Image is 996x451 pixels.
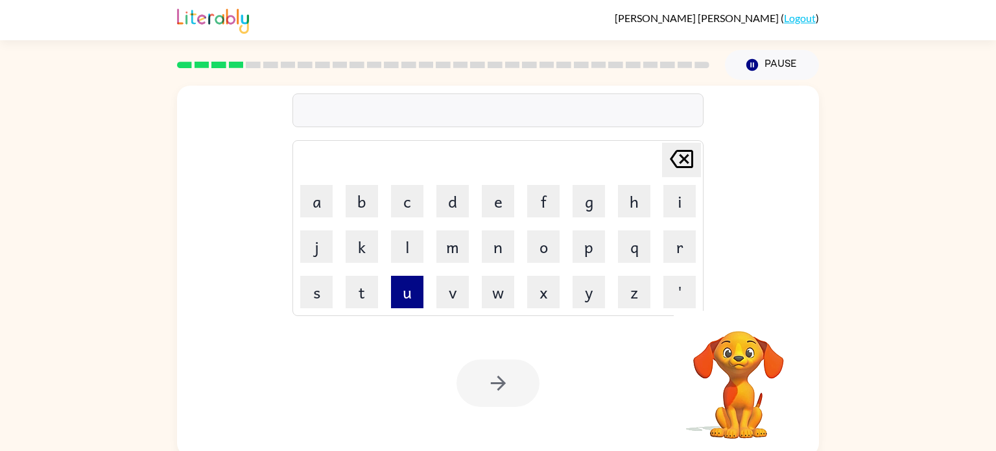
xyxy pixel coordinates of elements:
button: Pause [725,50,819,80]
button: k [346,230,378,263]
button: y [573,276,605,308]
button: m [436,230,469,263]
button: ' [663,276,696,308]
img: Literably [177,5,249,34]
button: t [346,276,378,308]
span: [PERSON_NAME] [PERSON_NAME] [615,12,781,24]
button: v [436,276,469,308]
button: n [482,230,514,263]
button: d [436,185,469,217]
div: ( ) [615,12,819,24]
button: j [300,230,333,263]
button: a [300,185,333,217]
button: u [391,276,423,308]
video: Your browser must support playing .mp4 files to use Literably. Please try using another browser. [674,311,803,441]
button: r [663,230,696,263]
button: i [663,185,696,217]
button: b [346,185,378,217]
button: c [391,185,423,217]
button: x [527,276,560,308]
button: g [573,185,605,217]
button: o [527,230,560,263]
button: l [391,230,423,263]
button: w [482,276,514,308]
button: q [618,230,650,263]
button: p [573,230,605,263]
button: z [618,276,650,308]
button: e [482,185,514,217]
button: h [618,185,650,217]
button: f [527,185,560,217]
button: s [300,276,333,308]
a: Logout [784,12,816,24]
